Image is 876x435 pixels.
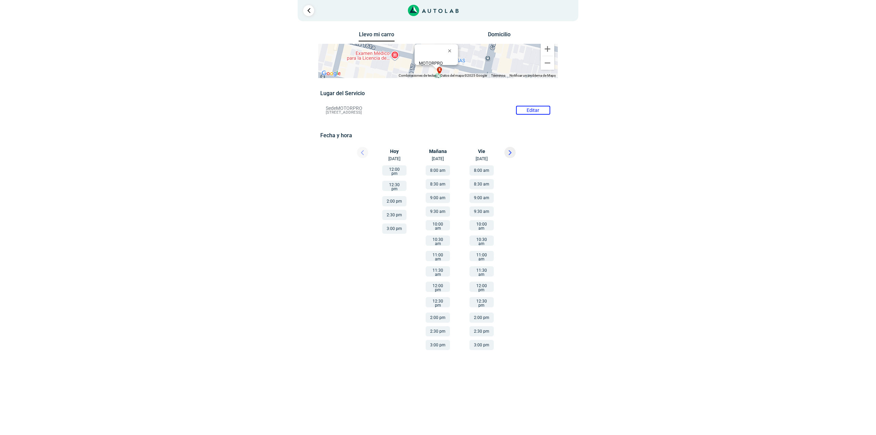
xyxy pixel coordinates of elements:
[320,90,555,97] h5: Lugar del Servicio
[382,210,407,220] button: 2:30 pm
[382,181,407,191] button: 12:30 pm
[469,206,494,217] button: 9:30 am
[469,251,494,261] button: 11:00 am
[491,74,505,77] a: Términos (se abre en una nueva pestaña)
[408,7,459,13] a: Link al sitio de autolab
[439,67,441,73] span: e
[320,69,343,78] a: Abre esta zona en Google Maps (se abre en una nueva ventana)
[359,31,395,42] button: Llevo mi carro
[469,220,494,230] button: 10:00 am
[426,193,450,203] button: 9:00 am
[399,73,436,78] button: Combinaciones de teclas
[382,196,407,206] button: 2:00 pm
[419,61,458,71] div: [STREET_ADDRESS]
[426,179,450,189] button: 8:30 am
[469,340,494,350] button: 3:00 pm
[426,251,450,261] button: 11:00 am
[303,5,314,16] a: Ir al paso anterior
[443,42,460,59] button: Cerrar
[541,56,554,70] button: Reducir
[426,326,450,336] button: 2:30 pm
[426,340,450,350] button: 3:00 pm
[426,165,450,176] button: 8:00 am
[510,74,556,77] a: Notificar un problema de Maps
[469,282,494,292] button: 12:00 pm
[469,266,494,277] button: 11:30 am
[419,61,443,66] b: MOTORPRO
[426,266,450,277] button: 11:30 am
[382,165,407,176] button: 12:00 pm
[469,179,494,189] button: 8:30 am
[382,223,407,234] button: 3:00 pm
[320,132,555,139] h5: Fecha y hora
[426,206,450,217] button: 9:30 am
[426,282,450,292] button: 12:00 pm
[426,297,450,307] button: 12:30 pm
[541,42,554,56] button: Ampliar
[469,297,494,307] button: 12:30 pm
[469,312,494,323] button: 2:00 pm
[426,235,450,246] button: 10:30 am
[481,31,517,41] button: Domicilio
[426,312,450,323] button: 2:00 pm
[469,326,494,336] button: 2:30 pm
[440,74,487,77] span: Datos del mapa ©2025 Google
[426,220,450,230] button: 10:00 am
[469,165,494,176] button: 8:00 am
[469,193,494,203] button: 9:00 am
[469,235,494,246] button: 10:30 am
[320,69,343,78] img: Google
